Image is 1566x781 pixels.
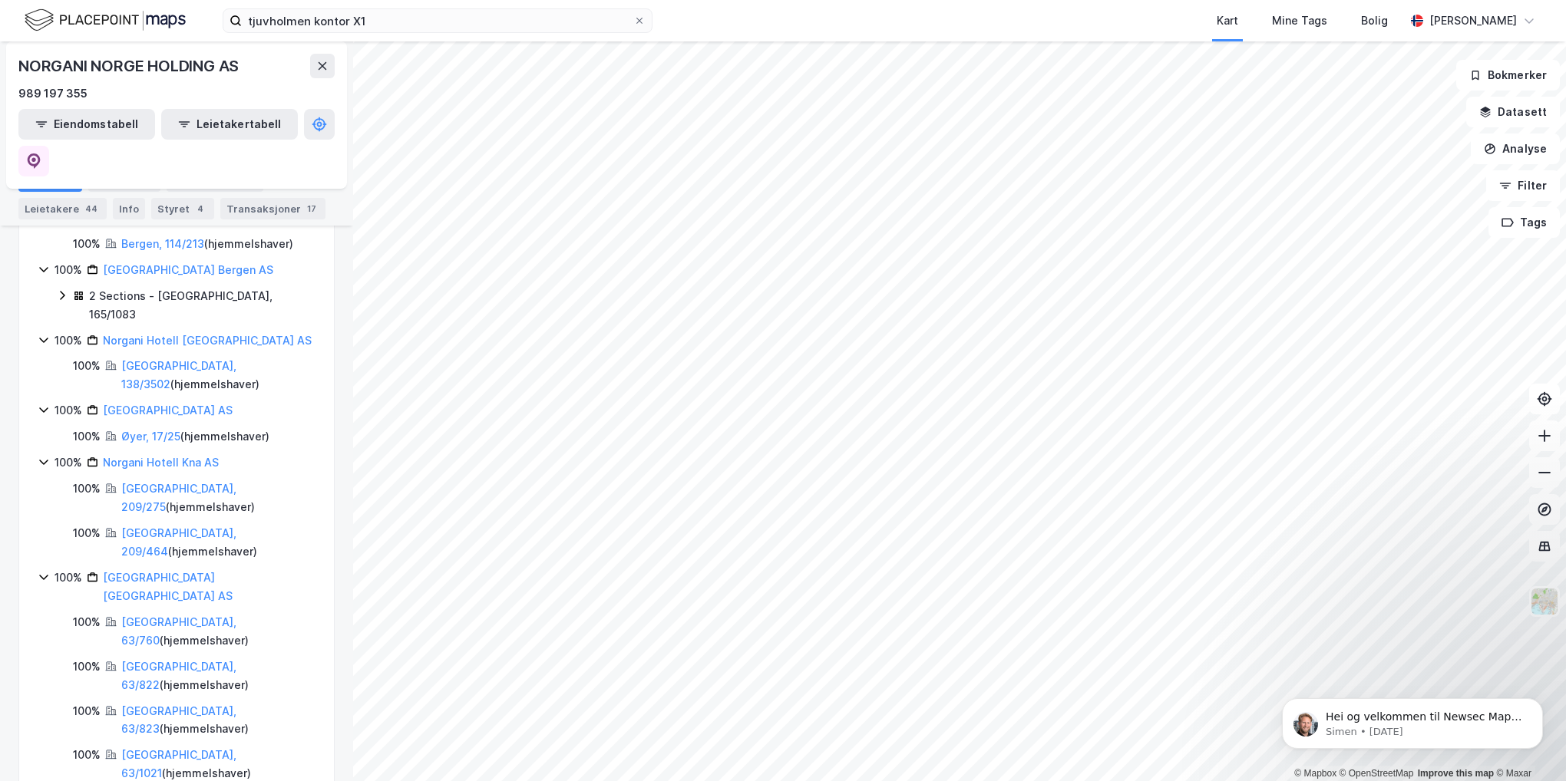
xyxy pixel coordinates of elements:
div: [PERSON_NAME] [1429,12,1517,30]
a: Improve this map [1418,768,1494,779]
img: logo.f888ab2527a4732fd821a326f86c7f29.svg [25,7,186,34]
a: Bergen, 114/213 [121,237,204,250]
div: 100% [55,261,82,279]
div: 100% [73,613,101,631]
div: 44 [82,201,101,216]
a: Norgani Hotell [GEOGRAPHIC_DATA] AS [103,334,312,347]
input: Søk på adresse, matrikkel, gårdeiere, leietakere eller personer [242,9,633,32]
img: Z [1530,587,1559,616]
button: Eiendomstabell [18,109,155,140]
div: ( hjemmelshaver ) [121,479,316,516]
div: Transaksjoner [220,198,325,219]
div: 17 [304,201,319,216]
a: [GEOGRAPHIC_DATA] Bergen AS [103,263,273,276]
iframe: Intercom notifications message [1259,666,1566,773]
a: [GEOGRAPHIC_DATA], 138/3502 [121,359,236,390]
div: 100% [73,524,101,542]
div: Styret [151,198,214,219]
div: 100% [73,702,101,720]
button: Tags [1488,207,1560,238]
button: Filter [1486,170,1560,201]
div: ( hjemmelshaver ) [121,702,316,739]
div: 100% [73,657,101,676]
a: [GEOGRAPHIC_DATA] AS [103,404,233,417]
button: Leietakertabell [161,109,298,140]
div: 100% [73,357,101,375]
a: [GEOGRAPHIC_DATA], 209/464 [121,526,236,558]
a: [GEOGRAPHIC_DATA], 63/760 [121,615,236,647]
div: ( hjemmelshaver ) [121,657,316,694]
div: Leietakere [18,198,107,219]
button: Datasett [1466,97,1560,127]
a: [GEOGRAPHIC_DATA], 63/822 [121,660,236,691]
div: 100% [73,427,101,446]
div: Bolig [1361,12,1388,30]
div: 989 197 355 [18,84,88,103]
div: 100% [73,746,101,764]
a: [GEOGRAPHIC_DATA], 63/823 [121,704,236,736]
div: ( hjemmelshaver ) [121,357,316,394]
div: Info [113,198,145,219]
button: Bokmerker [1456,60,1560,91]
div: 100% [55,453,82,472]
a: Øyer, 17/25 [121,430,180,443]
div: Kart [1217,12,1238,30]
div: 4 [193,201,208,216]
div: 100% [55,401,82,420]
div: ( hjemmelshaver ) [121,427,269,446]
div: NORGANI NORGE HOLDING AS [18,54,242,78]
div: 100% [73,235,101,253]
a: OpenStreetMap [1340,768,1414,779]
div: 2 Sections - [GEOGRAPHIC_DATA], 165/1083 [89,287,316,324]
div: ( hjemmelshaver ) [121,613,316,650]
div: 100% [73,479,101,498]
div: 100% [55,331,82,350]
button: Analyse [1471,133,1560,164]
a: [GEOGRAPHIC_DATA], 63/1021 [121,748,236,779]
a: [GEOGRAPHIC_DATA], 209/275 [121,482,236,513]
a: Mapbox [1294,768,1336,779]
div: Mine Tags [1272,12,1327,30]
a: [GEOGRAPHIC_DATA] [GEOGRAPHIC_DATA] AS [103,571,233,602]
div: 100% [55,568,82,587]
div: ( hjemmelshaver ) [121,524,316,561]
a: Norgani Hotell Kna AS [103,456,219,469]
div: ( hjemmelshaver ) [121,235,293,253]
